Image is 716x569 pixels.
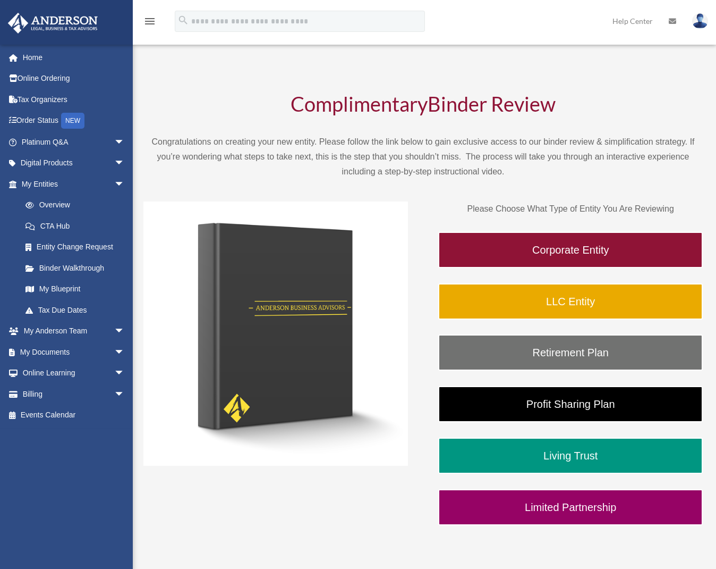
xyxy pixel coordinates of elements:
a: menu [143,19,156,28]
a: My Blueprint [15,279,141,300]
img: User Pic [692,13,708,29]
span: arrow_drop_down [114,173,135,195]
a: Online Learningarrow_drop_down [7,363,141,384]
a: My Entitiesarrow_drop_down [7,173,141,195]
p: Congratulations on creating your new entity. Please follow the link below to gain exclusive acces... [143,135,703,179]
a: My Documentsarrow_drop_down [7,341,141,363]
a: Tax Due Dates [15,299,141,321]
a: Home [7,47,141,68]
a: Digital Productsarrow_drop_down [7,153,141,174]
span: arrow_drop_down [114,341,135,363]
a: Platinum Q&Aarrow_drop_down [7,131,141,153]
a: Retirement Plan [438,334,703,371]
div: NEW [61,113,84,129]
span: arrow_drop_down [114,321,135,342]
i: search [177,14,189,26]
p: Please Choose What Type of Entity You Are Reviewing [438,202,703,216]
span: arrow_drop_down [114,131,135,153]
i: menu [143,15,156,28]
span: arrow_drop_down [114,363,135,384]
span: Binder Review [428,91,556,116]
span: arrow_drop_down [114,153,135,174]
a: Tax Organizers [7,89,141,110]
a: Binder Walkthrough [15,257,135,279]
span: arrow_drop_down [114,383,135,405]
a: Corporate Entity [438,232,703,268]
a: Profit Sharing Plan [438,386,703,422]
a: Entity Change Request [15,237,141,258]
img: Anderson Advisors Platinum Portal [5,13,101,34]
a: Limited Partnership [438,489,703,525]
a: CTA Hub [15,215,141,237]
a: Living Trust [438,438,703,474]
a: Overview [15,195,141,216]
span: Complimentary [291,91,428,116]
a: Order StatusNEW [7,110,141,132]
a: My Anderson Teamarrow_drop_down [7,321,141,342]
a: Events Calendar [7,405,141,426]
a: Online Ordering [7,68,141,89]
a: LLC Entity [438,283,703,320]
a: Billingarrow_drop_down [7,383,141,405]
